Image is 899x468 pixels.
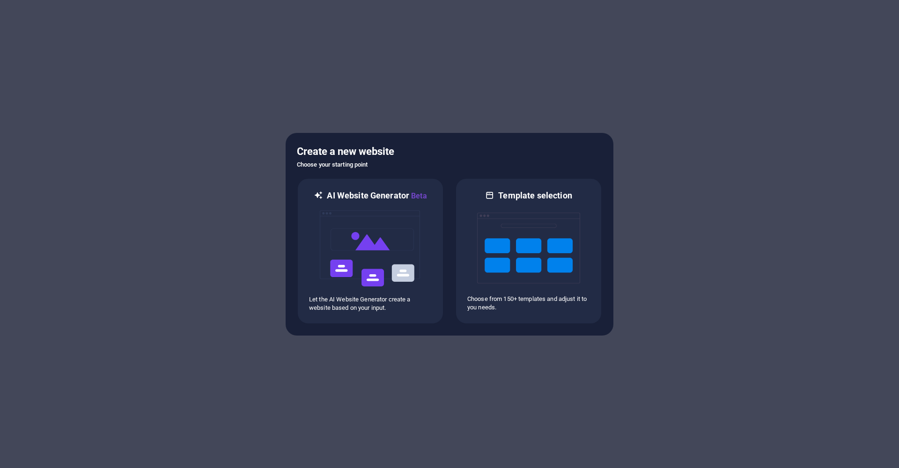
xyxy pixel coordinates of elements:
p: Choose from 150+ templates and adjust it to you needs. [467,295,590,312]
img: ai [319,202,422,295]
p: Let the AI Website Generator create a website based on your input. [309,295,432,312]
h5: Create a new website [297,144,602,159]
h6: AI Website Generator [327,190,427,202]
div: AI Website GeneratorBetaaiLet the AI Website Generator create a website based on your input. [297,178,444,324]
h6: Template selection [498,190,572,201]
div: Template selectionChoose from 150+ templates and adjust it to you needs. [455,178,602,324]
span: Beta [409,191,427,200]
h6: Choose your starting point [297,159,602,170]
